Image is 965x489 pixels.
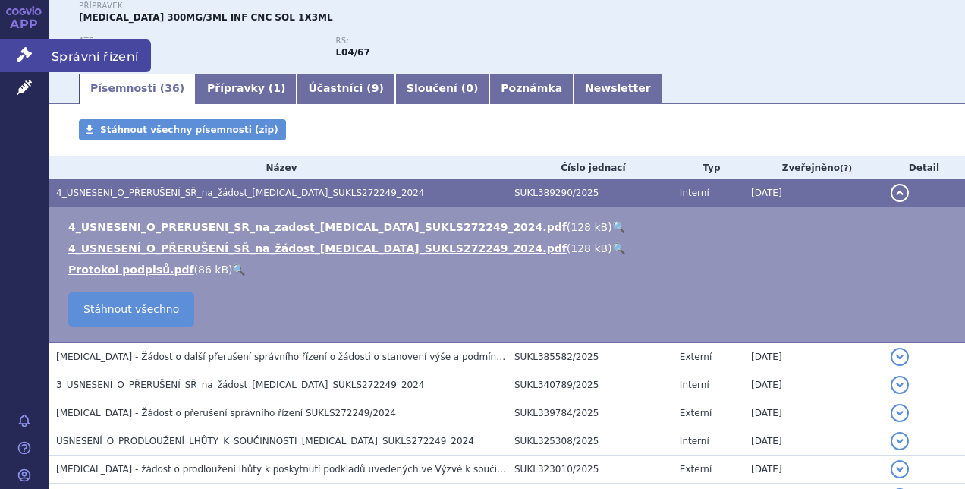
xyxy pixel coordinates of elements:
[56,408,396,418] span: Ultomiris - Žádost o přerušení správního řízení SUKLS272249/2024
[56,380,424,390] span: 3_USNESENÍ_O_PŘERUŠENÍ_SŘ_na_žádost_ULTOMIRIS_SUKLS272249_2024
[56,436,474,446] span: USNESENÍ_O_PRODLOUŽENÍ_LHŮTY_K_SOUČINNOSTI_ULTOMIRIS_SUKLS272249_2024
[49,156,507,179] th: Název
[196,74,297,104] a: Přípravky (1)
[680,436,709,446] span: Interní
[891,432,909,450] button: detail
[743,427,883,456] td: [DATE]
[79,74,196,104] a: Písemnosti (36)
[680,408,712,418] span: Externí
[49,39,151,71] span: Správní řízení
[891,460,909,478] button: detail
[68,262,950,277] li: ( )
[883,156,965,179] th: Detail
[68,263,194,276] a: Protokol podpisů.pdf
[68,241,950,256] li: ( )
[743,179,883,207] td: [DATE]
[56,352,635,362] span: Ultomiris - Žádost o další přerušení správního řízení o žádosti o stanovení výše a podmínek úhrad...
[68,221,567,233] a: 4_USNESENI_O_PRERUSENI_SR_na_zadost_[MEDICAL_DATA]_SUKLS272249_2024.pdf
[891,348,909,366] button: detail
[672,156,743,179] th: Typ
[680,464,712,475] span: Externí
[466,82,473,94] span: 0
[297,74,394,104] a: Účastníci (9)
[612,221,625,233] a: 🔍
[165,82,179,94] span: 36
[743,456,883,484] td: [DATE]
[100,125,278,135] span: Stáhnout všechny písemnosti (zip)
[507,179,672,207] td: SUKL389290/2025
[68,219,950,235] li: ( )
[840,163,852,174] abbr: (?)
[743,342,883,371] td: [DATE]
[680,380,709,390] span: Interní
[56,464,755,475] span: Ultomiris - žádost o prodloužení lhůty k poskytnutí podkladů uvedených ve Výzvě k součinnosti ze ...
[79,12,333,23] span: [MEDICAL_DATA] 300MG/3ML INF CNC SOL 1X3ML
[79,119,286,140] a: Stáhnout všechny písemnosti (zip)
[507,427,672,456] td: SUKL325308/2025
[507,156,672,179] th: Číslo jednací
[507,399,672,427] td: SUKL339784/2025
[79,36,320,46] p: ATC:
[891,184,909,202] button: detail
[335,36,577,46] p: RS:
[507,456,672,484] td: SUKL323010/2025
[680,188,709,198] span: Interní
[571,221,608,233] span: 128 kB
[335,47,369,58] strong: ravulizumab
[198,263,228,276] span: 86 kB
[273,82,281,94] span: 1
[507,371,672,399] td: SUKL340789/2025
[891,376,909,394] button: detail
[232,263,245,276] a: 🔍
[743,156,883,179] th: Zveřejněno
[574,74,662,104] a: Newsletter
[680,352,712,362] span: Externí
[372,82,379,94] span: 9
[743,399,883,427] td: [DATE]
[79,2,593,11] p: Přípravek:
[395,74,489,104] a: Sloučení (0)
[489,74,574,104] a: Poznámka
[571,242,608,254] span: 128 kB
[612,242,625,254] a: 🔍
[743,371,883,399] td: [DATE]
[891,404,909,422] button: detail
[507,342,672,371] td: SUKL385582/2025
[68,292,194,327] a: Stáhnout všechno
[56,188,424,198] span: 4_USNESENÍ_O_PŘERUŠENÍ_SŘ_na_žádost_ULTOMIRIS_SUKLS272249_2024
[68,242,567,254] a: 4_USNESENÍ_O_PŘERUŠENÍ_SŘ_na_žádost_[MEDICAL_DATA]_SUKLS272249_2024.pdf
